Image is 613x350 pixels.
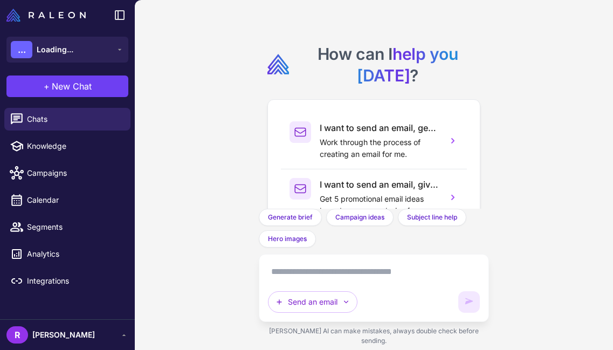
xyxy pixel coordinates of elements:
[6,9,86,22] img: Raleon Logo
[27,221,122,233] span: Segments
[4,108,130,131] a: Chats
[268,212,313,222] span: Generate brief
[4,135,130,157] a: Knowledge
[27,140,122,152] span: Knowledge
[27,167,122,179] span: Campaigns
[295,43,480,86] h2: How can I ?
[268,234,307,244] span: Hero images
[259,209,322,226] button: Generate brief
[52,80,92,93] span: New Chat
[27,248,122,260] span: Analytics
[6,326,28,344] div: R
[259,230,316,248] button: Hero images
[27,275,122,287] span: Integrations
[27,113,122,125] span: Chats
[326,209,394,226] button: Campaign ideas
[44,80,50,93] span: +
[6,76,128,97] button: +New Chat
[259,322,488,350] div: [PERSON_NAME] AI can make mistakes, always double check before sending.
[320,193,438,217] p: Get 5 promotional email ideas based on your analysis of my brand.
[320,136,438,160] p: Work through the process of creating an email for me.
[32,329,95,341] span: [PERSON_NAME]
[268,291,357,313] button: Send an email
[4,189,130,211] a: Calendar
[4,162,130,184] a: Campaigns
[6,37,128,63] button: ...Loading...
[320,121,438,134] h3: I want to send an email, generate one for me
[27,194,122,206] span: Calendar
[4,216,130,238] a: Segments
[398,209,466,226] button: Subject line help
[11,41,32,58] div: ...
[357,44,458,85] span: help you [DATE]
[4,270,130,292] a: Integrations
[37,44,73,56] span: Loading...
[335,212,384,222] span: Campaign ideas
[407,212,457,222] span: Subject line help
[320,178,438,191] h3: I want to send an email, give me 5 promotional email ideas.
[4,243,130,265] a: Analytics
